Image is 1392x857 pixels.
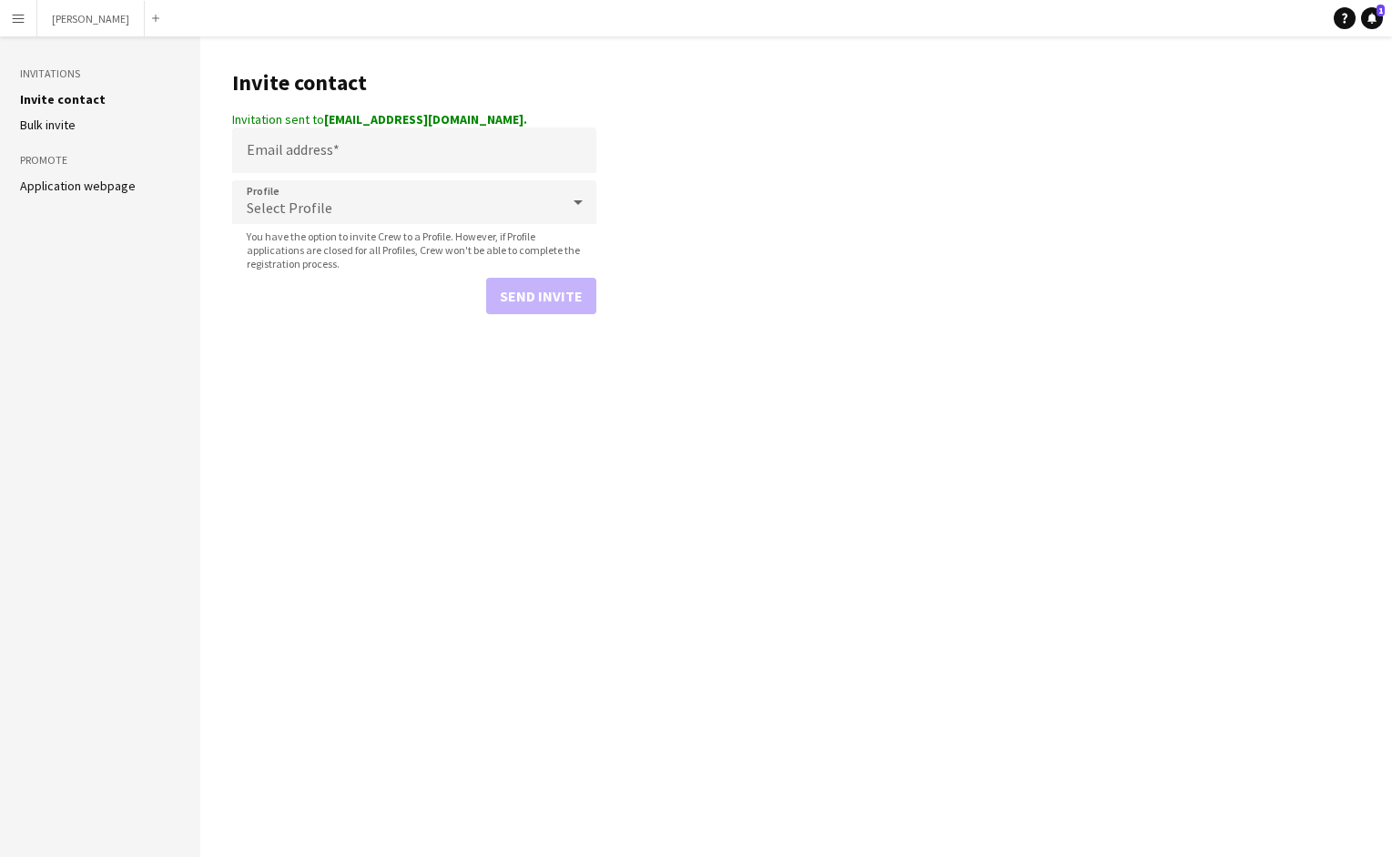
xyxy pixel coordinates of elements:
[247,199,332,217] span: Select Profile
[232,69,596,97] h1: Invite contact
[20,152,180,168] h3: Promote
[20,178,136,194] a: Application webpage
[20,66,180,82] h3: Invitations
[20,117,76,133] a: Bulk invite
[20,91,106,107] a: Invite contact
[1377,5,1385,16] span: 1
[1361,7,1383,29] a: 1
[232,111,596,128] div: Invitation sent to
[37,1,145,36] button: [PERSON_NAME]
[232,230,596,270] span: You have the option to invite Crew to a Profile. However, if Profile applications are closed for ...
[324,111,527,128] strong: [EMAIL_ADDRESS][DOMAIN_NAME].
